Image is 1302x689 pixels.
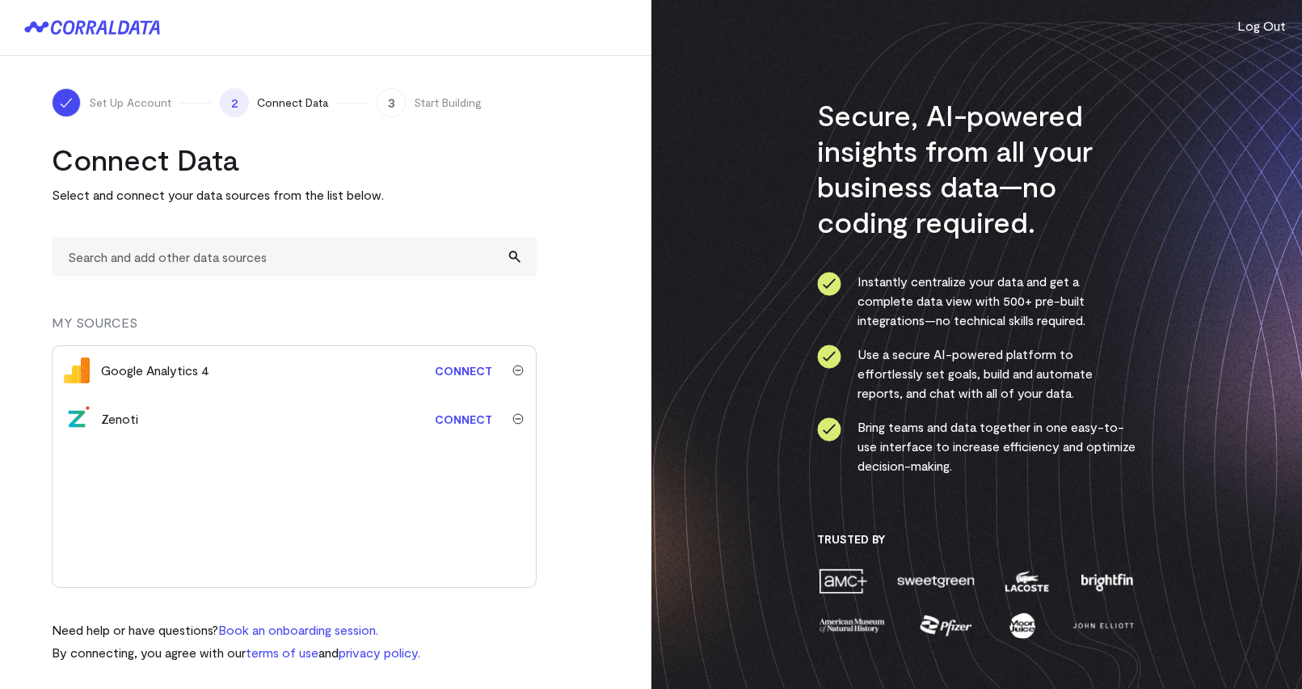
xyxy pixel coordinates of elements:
span: Start Building [414,95,482,111]
h3: Secure, AI-powered insights from all your business data—no coding required. [817,97,1136,239]
img: sweetgreen-1d1fb32c.png [895,567,976,595]
img: john-elliott-25751c40.png [1070,611,1136,640]
p: By connecting, you agree with our and [52,643,420,662]
div: Google Analytics 4 [101,361,209,380]
img: lacoste-7a6b0538.png [1003,567,1051,595]
img: moon-juice-c312e729.png [1006,611,1039,640]
li: Bring teams and data together in one easy-to-use interface to increase efficiency and optimize de... [817,417,1136,476]
img: brightfin-a251e171.png [1077,567,1136,595]
img: zenoti-2086f9c1.png [64,406,90,432]
a: Book an onboarding session. [218,622,378,637]
div: MY SOURCES [52,313,537,345]
img: ico-check-circle-4b19435c.svg [817,344,841,369]
span: 3 [377,88,406,117]
a: terms of use [246,645,318,660]
input: Search and add other data sources [52,237,537,277]
li: Instantly centralize your data and get a complete data view with 500+ pre-built integrations—no t... [817,272,1136,330]
span: 2 [220,88,249,117]
a: Connect [427,356,500,386]
button: Log Out [1237,16,1286,36]
img: amnh-5afada46.png [817,611,887,640]
span: Set Up Account [89,95,171,111]
img: ico-check-circle-4b19435c.svg [817,272,841,296]
img: google_analytics_4-4ee20295.svg [64,357,90,383]
li: Use a secure AI-powered platform to effortlessly set goals, build and automate reports, and chat ... [817,344,1136,403]
a: Connect [427,404,500,434]
img: amc-0b11a8f1.png [817,567,869,595]
div: Zenoti [101,409,138,429]
span: Connect Data [257,95,328,111]
h2: Connect Data [52,142,537,177]
img: ico-check-white-5ff98cb1.svg [58,95,74,111]
img: trash-40e54a27.svg [512,365,524,376]
img: trash-40e54a27.svg [512,413,524,425]
h3: Trusted By [817,532,1136,547]
img: pfizer-e137f5fc.png [918,611,974,640]
img: ico-check-circle-4b19435c.svg [817,417,841,442]
p: Need help or have questions? [52,620,420,640]
a: privacy policy. [339,645,420,660]
p: Select and connect your data sources from the list below. [52,185,537,205]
